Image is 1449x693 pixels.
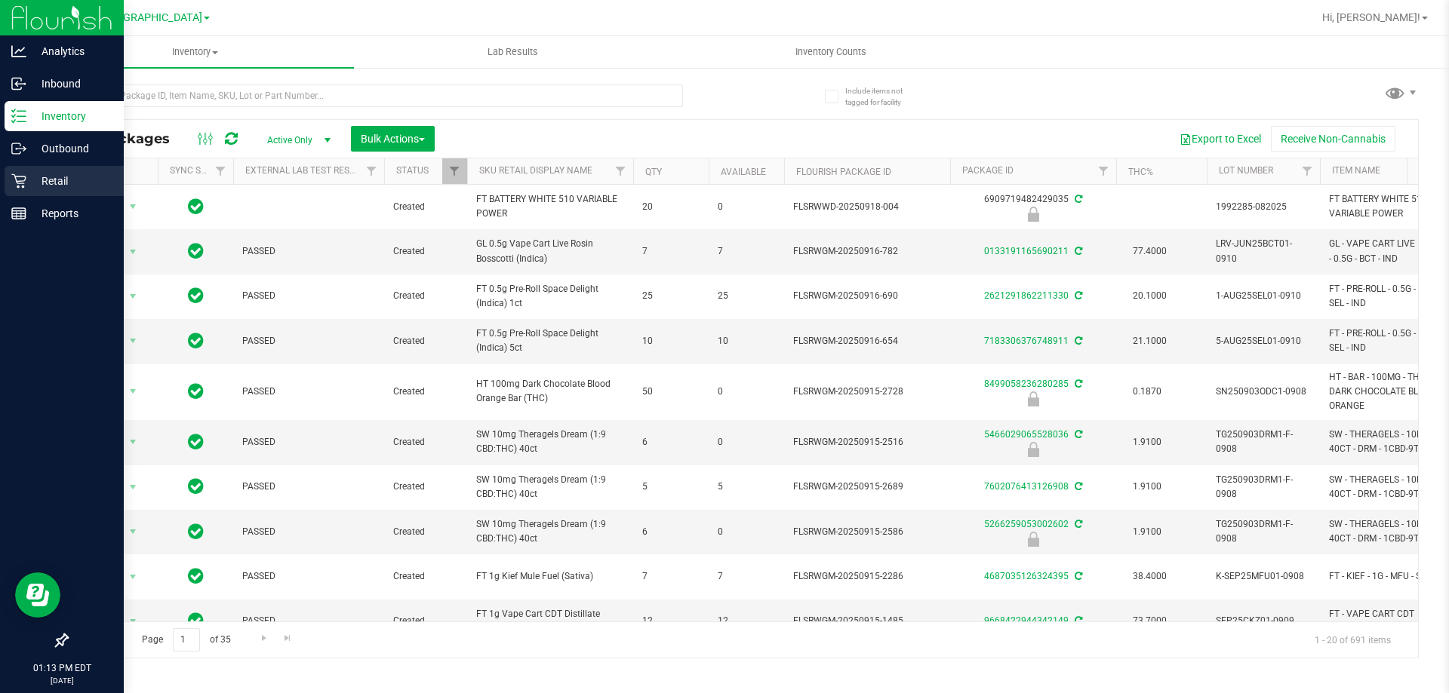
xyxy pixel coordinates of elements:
span: Sync from Compliance System [1072,336,1082,346]
span: SW 10mg Theragels Dream (1:9 CBD:THC) 40ct [476,428,624,456]
span: SW - THERAGELS - 10MG - 40CT - DRM - 1CBD-9THC [1329,428,1443,456]
a: THC% [1128,167,1153,177]
span: FT BATTERY WHITE 510 VARIABLE POWER [476,192,624,221]
iframe: Resource center [15,572,60,618]
a: 5466029065528036 [984,429,1069,440]
span: 5-AUG25SEL01-0910 [1216,334,1311,348]
a: Lot Number [1219,165,1273,176]
span: 1-AUG25SEL01-0910 [1216,289,1311,303]
div: Launch Hold [948,391,1118,406]
span: SN250903ODC1-0908 [1216,385,1311,399]
span: Sync from Compliance System [1072,615,1082,626]
span: FLSRWGM-20250916-782 [793,244,941,259]
span: select [124,381,143,402]
span: TG250903DRM1-F-0908 [1216,473,1311,501]
span: 20 [642,200,700,214]
span: 5 [642,480,700,494]
a: Sync Status [170,165,228,176]
span: Created [393,435,458,449]
span: 1.9100 [1125,431,1169,453]
span: 20.1000 [1125,285,1174,307]
a: Filter [1091,158,1116,184]
span: In Sync [188,285,204,306]
span: select [124,566,143,587]
span: Lab Results [467,45,558,59]
span: Created [393,480,458,494]
span: Created [393,614,458,628]
span: Sync from Compliance System [1072,194,1082,204]
span: Sync from Compliance System [1072,571,1082,581]
span: FT 0.5g Pre-Roll Space Delight (Indica) 1ct [476,282,624,311]
a: Go to the last page [277,628,299,649]
span: SW 10mg Theragels Dream (1:9 CBD:THC) 40ct [476,517,624,546]
span: Created [393,289,458,303]
span: Created [393,200,458,214]
span: In Sync [188,521,204,542]
span: 77.4000 [1125,241,1174,262]
span: 0.1870 [1125,381,1169,403]
p: 01:13 PM EDT [7,661,117,675]
span: TG250903DRM1-F-0908 [1216,428,1311,456]
span: Created [393,334,458,348]
span: 7 [642,569,700,584]
button: Export to Excel [1170,126,1271,152]
span: 73.7000 [1125,610,1174,632]
div: Newly Received [948,207,1118,222]
span: PASSED [242,480,375,494]
span: 38.4000 [1125,566,1174,587]
span: Bulk Actions [361,133,425,145]
span: PASSED [242,334,375,348]
span: FLSRWGM-20250915-2689 [793,480,941,494]
span: 21.1000 [1125,330,1174,352]
span: select [124,477,143,498]
a: 4687035126324395 [984,571,1069,581]
span: Sync from Compliance System [1072,290,1082,301]
p: Reports [26,204,117,222]
span: Sync from Compliance System [1072,379,1082,389]
span: FT BATTERY WHITE 510 VARIABLE POWER [1329,192,1443,221]
span: All Packages [78,130,185,147]
span: 1.9100 [1125,521,1169,543]
a: 7183306376748911 [984,336,1069,346]
a: Qty [645,167,662,177]
span: select [124,241,143,262]
p: Inbound [26,75,117,93]
a: Filter [1295,158,1320,184]
span: In Sync [188,431,204,452]
span: 5 [718,480,775,494]
span: SW - THERAGELS - 10MG - 40CT - DRM - 1CBD-9THC [1329,517,1443,546]
a: Inventory Counts [672,36,989,68]
span: In Sync [188,566,204,587]
inline-svg: Inventory [11,109,26,124]
span: HT - BAR - 100MG - THC - DARK CHOCOLATE BLOOD ORANGE [1329,370,1443,414]
span: select [124,431,143,452]
p: Retail [26,172,117,190]
span: 12 [718,614,775,628]
a: Available [721,167,766,177]
a: Flourish Package ID [796,167,891,177]
input: Search Package ID, Item Name, SKU, Lot or Part Number... [66,84,683,107]
span: GL - VAPE CART LIVE ROSIN - 0.5G - BCT - IND [1329,237,1443,265]
span: In Sync [188,610,204,631]
a: Filter [608,158,633,184]
a: 0133191165690211 [984,246,1069,256]
span: Sync from Compliance System [1072,246,1082,256]
span: LRV-JUN25BCT01-0910 [1216,237,1311,265]
span: FLSRWGM-20250916-654 [793,334,941,348]
span: 0 [718,200,775,214]
a: Lab Results [354,36,672,68]
div: 6909719482429035 [948,192,1118,222]
span: SW 10mg Theragels Dream (1:9 CBD:THC) 40ct [476,473,624,501]
a: 2621291862211330 [984,290,1069,301]
span: 7 [718,569,775,584]
inline-svg: Inbound [11,76,26,91]
span: select [124,286,143,307]
div: Newly Received [948,532,1118,547]
button: Receive Non-Cannabis [1271,126,1395,152]
span: FT 1g Kief Mule Fuel (Sativa) [476,569,624,584]
span: 0 [718,435,775,449]
span: 7 [642,244,700,259]
span: FLSRWGM-20250915-2516 [793,435,941,449]
span: PASSED [242,525,375,539]
input: 1 [173,628,200,652]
